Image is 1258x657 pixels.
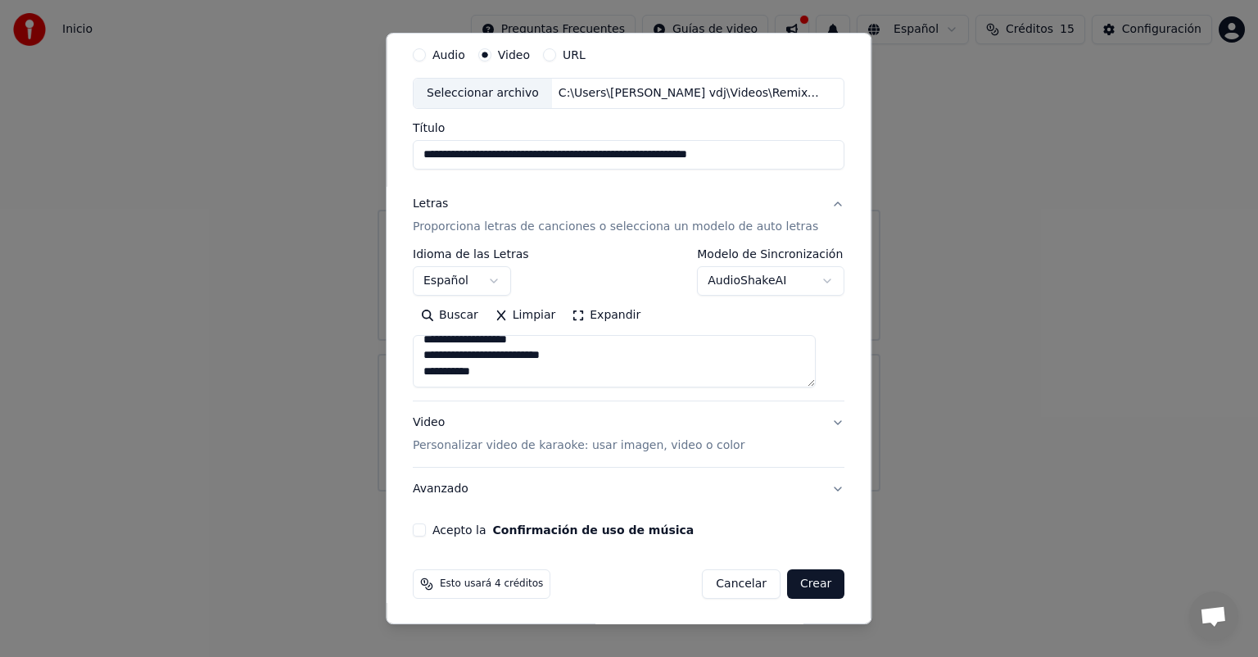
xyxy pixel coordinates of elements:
button: Crear [787,569,844,599]
button: Buscar [413,302,486,328]
div: LetrasProporciona letras de canciones o selecciona un modelo de auto letras [413,248,844,401]
div: C:\Users\[PERSON_NAME] vdj\Videos\Remixes Pro\[PERSON_NAME]-Belanova-Audio Dj [PERSON_NAME]-[PERS... [552,85,830,102]
div: Seleccionar archivo [414,79,552,108]
button: VideoPersonalizar video de karaoke: usar imagen, video o color [413,401,844,467]
p: Personalizar video de karaoke: usar imagen, video o color [413,437,744,454]
label: Video [498,49,530,61]
button: Acepto la [493,524,695,536]
label: Título [413,122,844,134]
label: URL [563,49,586,61]
label: Audio [432,49,465,61]
button: Cancelar [703,569,781,599]
div: Letras [413,196,448,212]
span: Esto usará 4 créditos [440,578,543,591]
div: Video [413,415,744,454]
button: Limpiar [486,302,563,328]
label: Modelo de Sincronización [698,248,845,260]
button: LetrasProporciona letras de canciones o selecciona un modelo de auto letras [413,183,844,248]
label: Acepto la [432,524,694,536]
label: Idioma de las Letras [413,248,529,260]
button: Avanzado [413,468,844,510]
p: Proporciona letras de canciones o selecciona un modelo de auto letras [413,219,818,235]
button: Expandir [564,302,649,328]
